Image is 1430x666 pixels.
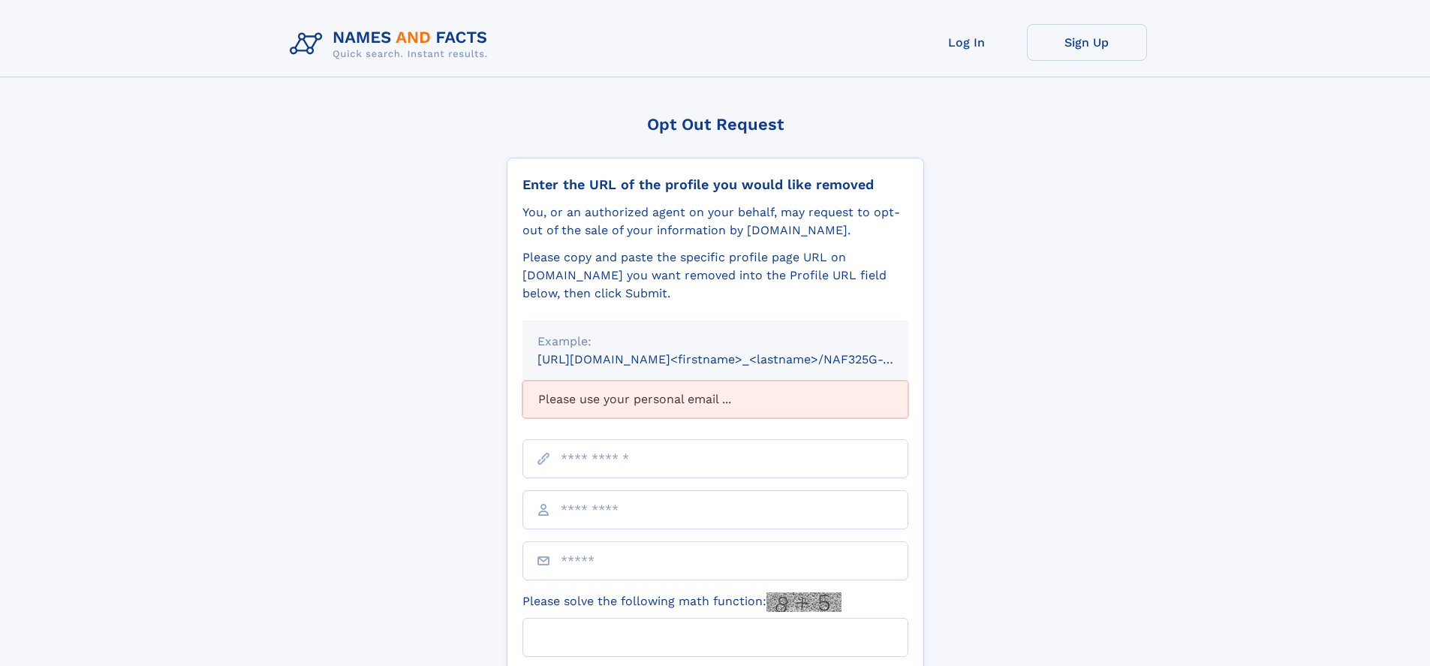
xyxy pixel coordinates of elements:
a: Sign Up [1027,24,1147,61]
div: Enter the URL of the profile you would like removed [522,176,908,193]
small: [URL][DOMAIN_NAME]<firstname>_<lastname>/NAF325G-xxxxxxxx [537,352,937,366]
div: Example: [537,333,893,351]
div: Please use your personal email ... [522,381,908,418]
label: Please solve the following math function: [522,592,841,612]
img: Logo Names and Facts [284,24,500,65]
div: Please copy and paste the specific profile page URL on [DOMAIN_NAME] you want removed into the Pr... [522,249,908,303]
div: You, or an authorized agent on your behalf, may request to opt-out of the sale of your informatio... [522,203,908,240]
a: Log In [907,24,1027,61]
div: Opt Out Request [507,115,924,134]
